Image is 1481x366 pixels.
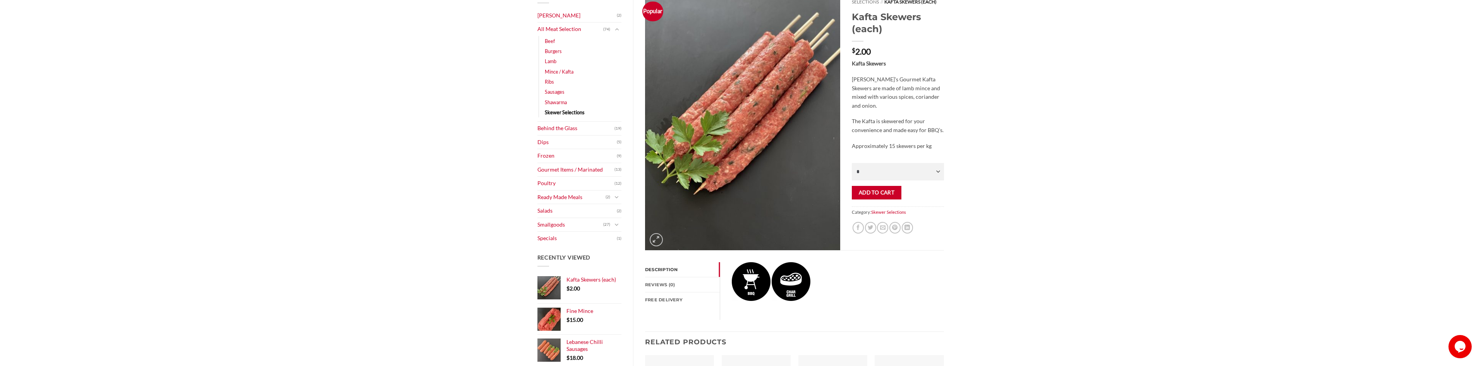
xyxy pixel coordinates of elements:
span: (74) [603,24,610,35]
bdi: 2.00 [566,285,580,292]
span: Category: [852,206,944,218]
a: Mince / Kafta [545,67,573,77]
span: (5) [617,136,621,148]
bdi: 2.00 [852,46,871,56]
span: $ [566,354,570,361]
button: Toggle [612,25,621,34]
span: (27) [603,219,610,230]
bdi: 18.00 [566,354,583,361]
a: Share on Twitter [865,222,876,233]
a: Salads [537,204,617,218]
span: $ [852,47,855,53]
span: $ [566,316,570,323]
p: The Kafta is skewered for your convenience and made easy for BBQ’s. [852,117,944,134]
a: FREE Delivery [645,292,720,307]
a: Pin on Pinterest [889,222,901,233]
a: Sausages [545,87,565,97]
span: (13) [614,164,621,175]
a: [PERSON_NAME] [537,9,617,22]
span: (9) [617,150,621,162]
a: Lebanese Chilli Sausages [566,339,622,353]
a: Behind the Glass [537,122,615,135]
a: Ribs [545,77,554,87]
span: (2) [617,205,621,217]
iframe: chat widget [1448,335,1473,358]
span: $ [566,285,570,292]
span: (2) [617,10,621,21]
span: Lebanese Chilli Sausages [566,339,603,352]
a: Kafta Skewers (each) [566,276,622,283]
a: Email to a Friend [877,222,888,233]
p: [PERSON_NAME]’s Gourmet Kafta Skewers are made of lamb mince and mixed with various spices, coria... [852,75,944,110]
a: Frozen [537,149,617,163]
a: Share on Facebook [853,222,864,233]
button: Toggle [612,193,621,201]
a: All Meat Selection [537,22,604,36]
a: Zoom [650,233,663,246]
img: Kafta Skewers (each) [732,262,771,301]
a: Description [645,262,720,277]
strong: Kafta Skewers [852,60,886,67]
a: Reviews (0) [645,277,720,292]
a: Dips [537,136,617,149]
a: Gourmet Items / Marinated [537,163,615,177]
span: (19) [614,123,621,134]
span: Fine Mince [566,308,593,314]
a: Shawarma [545,97,567,107]
a: Poultry [537,177,615,190]
a: Skewer Selections [545,107,585,117]
h1: Kafta Skewers (each) [852,11,944,35]
a: Ready Made Meals [537,191,606,204]
span: (12) [614,178,621,189]
a: Burgers [545,46,562,56]
bdi: 15.00 [566,316,583,323]
a: Smallgoods [537,218,604,232]
button: Toggle [612,220,621,229]
img: Kafta Skewers (each) [772,262,810,301]
a: Share on LinkedIn [902,222,913,233]
span: (2) [606,191,610,203]
button: Add to cart [852,186,901,199]
p: Approximately 15 skewers per kg [852,142,944,151]
a: Specials [537,232,617,245]
a: Lamb [545,56,556,66]
a: Beef [545,36,555,46]
span: Recently Viewed [537,254,591,261]
span: (1) [617,233,621,244]
a: Fine Mince [566,308,622,314]
h3: Related products [645,332,944,352]
a: Skewer Selections [871,210,906,215]
span: Kafta Skewers (each) [566,276,616,283]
